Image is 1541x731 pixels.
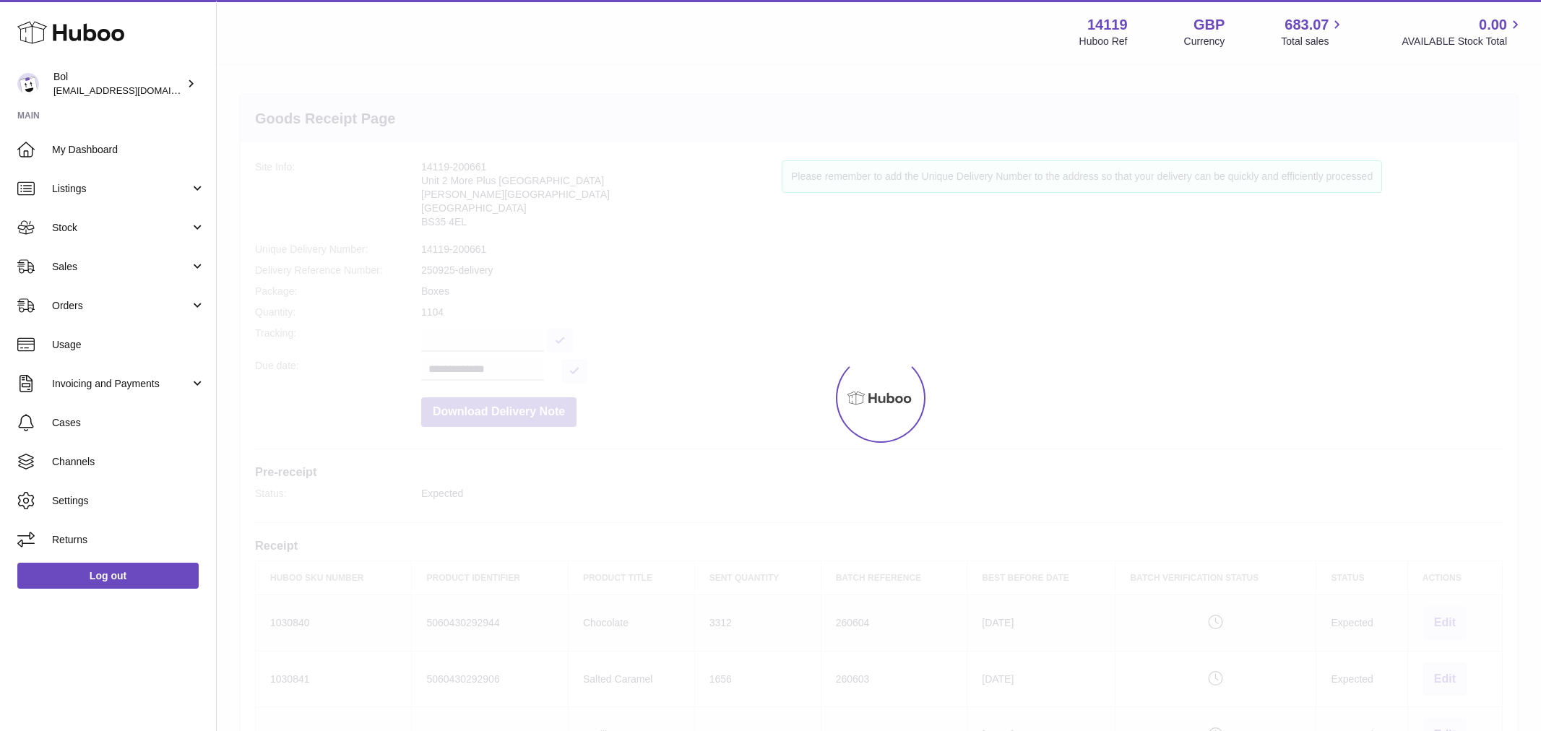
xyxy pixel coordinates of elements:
[1285,15,1329,35] span: 683.07
[1079,35,1128,48] div: Huboo Ref
[53,85,212,96] span: [EMAIL_ADDRESS][DOMAIN_NAME]
[52,260,190,274] span: Sales
[52,143,205,157] span: My Dashboard
[1193,15,1225,35] strong: GBP
[17,563,199,589] a: Log out
[52,533,205,547] span: Returns
[1184,35,1225,48] div: Currency
[1479,15,1507,35] span: 0.00
[52,338,205,352] span: Usage
[52,455,205,469] span: Channels
[52,182,190,196] span: Listings
[1281,15,1345,48] a: 683.07 Total sales
[1402,15,1524,48] a: 0.00 AVAILABLE Stock Total
[17,73,39,95] img: internalAdmin-14119@internal.huboo.com
[52,494,205,508] span: Settings
[52,299,190,313] span: Orders
[1087,15,1128,35] strong: 14119
[53,70,184,98] div: Bol
[52,416,205,430] span: Cases
[1281,35,1345,48] span: Total sales
[1402,35,1524,48] span: AVAILABLE Stock Total
[52,221,190,235] span: Stock
[52,377,190,391] span: Invoicing and Payments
